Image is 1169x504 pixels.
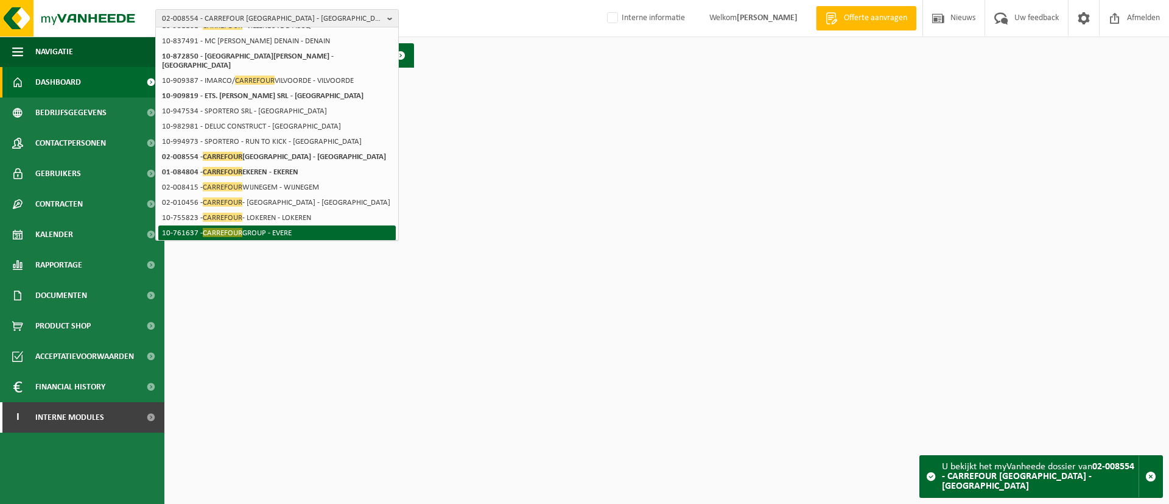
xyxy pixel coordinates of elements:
span: Documenten [35,280,87,311]
strong: 01-084804 - EKEREN - EKEREN [162,167,298,176]
li: 10-755823 - - LOKEREN - LOKEREN [158,210,396,225]
li: 10-909387 - IMARCO/ VILVOORDE - VILVOORDE [158,73,396,88]
li: 10-761637 - GROUP - EVERE [158,225,396,241]
li: 10-837491 - MC [PERSON_NAME] DENAIN - DENAIN [158,34,396,49]
span: CARREFOUR [203,167,242,176]
span: Navigatie [35,37,73,67]
span: Rapportage [35,250,82,280]
span: CARREFOUR [203,228,242,237]
li: 02-010456 - - [GEOGRAPHIC_DATA] - [GEOGRAPHIC_DATA] [158,195,396,210]
label: Interne informatie [605,9,685,27]
span: CARREFOUR [203,213,242,222]
span: Acceptatievoorwaarden [35,341,134,372]
span: CARREFOUR [235,76,275,85]
strong: [PERSON_NAME] [737,13,798,23]
li: 10-982981 - DELUC CONSTRUCT - [GEOGRAPHIC_DATA] [158,119,396,134]
span: Kalender [35,219,73,250]
button: 02-008554 - CARREFOUR [GEOGRAPHIC_DATA] - [GEOGRAPHIC_DATA] [155,9,399,27]
span: Bedrijfsgegevens [35,98,107,128]
span: Contactpersonen [35,128,106,158]
div: U bekijkt het myVanheede dossier van [942,456,1139,497]
strong: 10-909819 - ETS. [PERSON_NAME] SRL - [GEOGRAPHIC_DATA] [162,92,363,100]
li: 10-947534 - SPORTERO SRL - [GEOGRAPHIC_DATA] [158,104,396,119]
span: Product Shop [35,311,91,341]
span: Contracten [35,189,83,219]
span: Interne modules [35,402,104,433]
strong: 10-872850 - [GEOGRAPHIC_DATA][PERSON_NAME] - [GEOGRAPHIC_DATA] [162,52,334,69]
span: Offerte aanvragen [841,12,910,24]
span: 02-008554 - CARREFOUR [GEOGRAPHIC_DATA] - [GEOGRAPHIC_DATA] [162,10,382,28]
span: CARREFOUR [203,182,242,191]
span: CARREFOUR [203,152,242,161]
span: I [12,402,23,433]
span: CARREFOUR [203,197,242,207]
li: 02-008554 - [GEOGRAPHIC_DATA] - [GEOGRAPHIC_DATA] [158,149,396,165]
a: Offerte aanvragen [816,6,916,30]
span: Gebruikers [35,158,81,189]
span: Dashboard [35,67,81,98]
li: 10-994973 - SPORTERO - RUN TO KICK - [GEOGRAPHIC_DATA] [158,134,396,149]
li: 02-008415 - WIJNEGEM - WIJNEGEM [158,180,396,195]
strong: 02-008554 - CARREFOUR [GEOGRAPHIC_DATA] - [GEOGRAPHIC_DATA] [942,462,1134,491]
span: Financial History [35,372,105,402]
